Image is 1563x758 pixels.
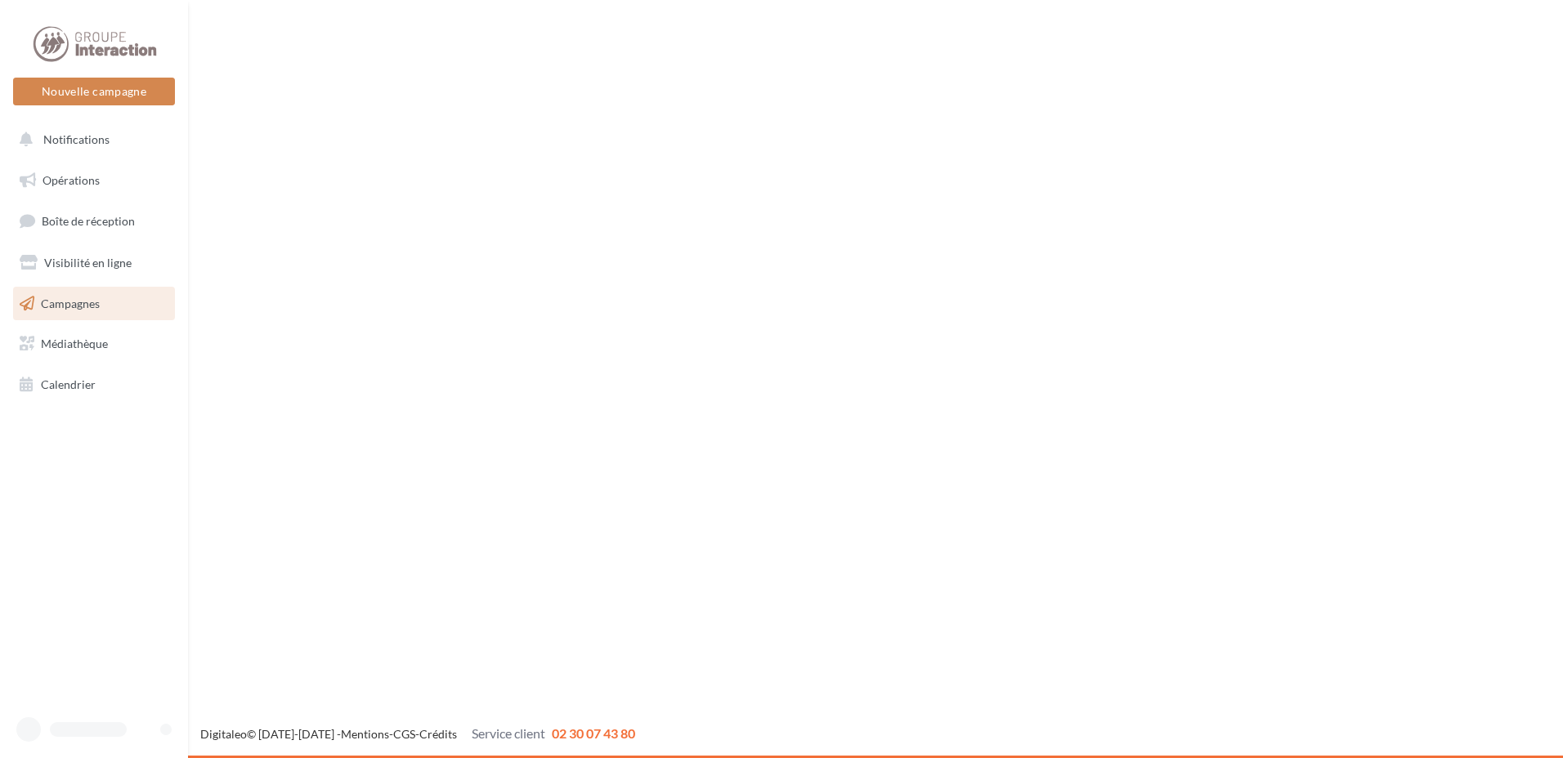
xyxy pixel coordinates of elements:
[341,727,389,741] a: Mentions
[393,727,415,741] a: CGS
[42,214,135,228] span: Boîte de réception
[41,296,100,310] span: Campagnes
[200,727,247,741] a: Digitaleo
[13,78,175,105] button: Nouvelle campagne
[419,727,457,741] a: Crédits
[10,368,178,402] a: Calendrier
[41,337,108,350] span: Médiathèque
[43,132,110,146] span: Notifications
[10,163,178,198] a: Opérations
[10,203,178,239] a: Boîte de réception
[43,173,100,187] span: Opérations
[10,123,172,157] button: Notifications
[472,725,545,741] span: Service client
[200,727,635,741] span: © [DATE]-[DATE] - - -
[41,377,96,391] span: Calendrier
[10,327,178,361] a: Médiathèque
[10,246,178,280] a: Visibilité en ligne
[552,725,635,741] span: 02 30 07 43 80
[10,287,178,321] a: Campagnes
[44,256,132,270] span: Visibilité en ligne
